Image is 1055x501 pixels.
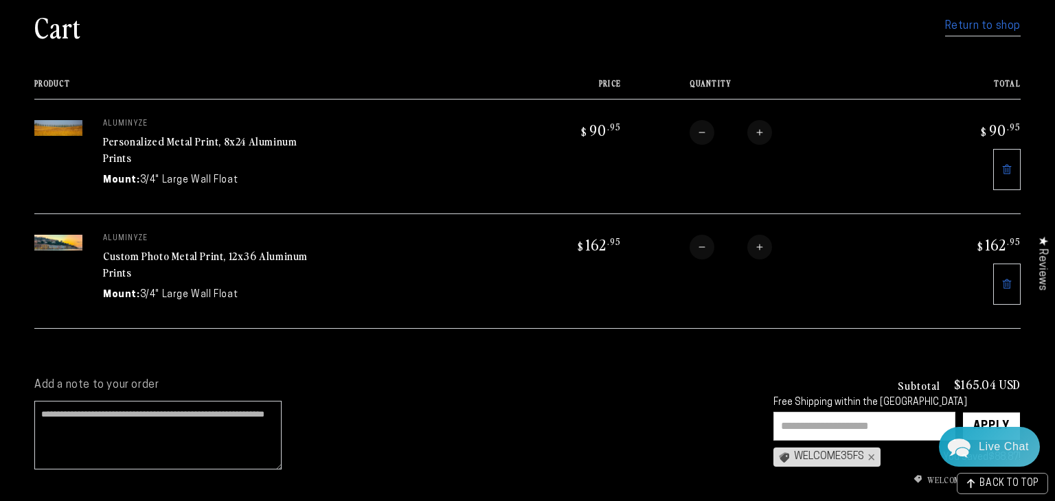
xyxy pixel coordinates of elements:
div: Click to open Judge.me floating reviews tab [1029,225,1055,301]
a: Remove 8"x24" Panoramic White Glossy Aluminyzed Photo [993,149,1021,190]
span: $ [977,240,984,253]
div: WELCOME35FS [773,447,881,467]
p: aluminyze [103,235,309,243]
div: × [864,452,875,463]
a: Return to shop [945,16,1021,36]
div: Free Shipping within the [GEOGRAPHIC_DATA] [773,397,1021,409]
span: $ [578,240,584,253]
sup: .95 [1007,121,1021,132]
a: Custom Photo Metal Print, 12x36 Aluminum Prints [103,248,308,281]
p: $165.04 USD [954,378,1021,391]
input: Quantity for Personalized Metal Print, 8x24 Aluminum Prints [714,120,747,145]
div: Chat widget toggle [939,427,1040,467]
th: Product [34,79,500,99]
a: Remove 12"x36" Panoramic White Glossy Aluminyzed Photo [993,264,1021,305]
dd: 3/4" Large Wall Float [140,288,238,302]
div: Contact Us Directly [979,427,1029,467]
dt: Mount: [103,288,140,302]
p: aluminyze [103,120,309,128]
th: Total [899,79,1021,99]
sup: .95 [1007,235,1021,247]
div: You saved ! [887,449,1021,466]
sup: .95 [607,235,621,247]
img: 8"x24" Panoramic White Glossy Aluminyzed Photo [34,120,82,136]
ul: Discount [773,474,1021,486]
th: Quantity [621,79,899,99]
bdi: 90 [579,120,621,139]
dd: 3/4" Large Wall Float [140,173,238,187]
bdi: 162 [975,235,1021,254]
label: Add a note to your order [34,378,746,393]
sup: .95 [607,121,621,132]
span: $ [581,125,587,139]
a: Personalized Metal Print, 8x24 Aluminum Prints [103,133,297,166]
span: $ [981,125,987,139]
li: WELCOME35FS (–$88.86) [773,474,1021,486]
th: Price [500,79,622,99]
input: Quantity for Custom Photo Metal Print, 12x36 Aluminum Prints [714,235,747,259]
bdi: 162 [576,235,621,254]
div: Apply [973,412,1010,440]
span: BACK TO TOP [979,479,1039,489]
h1: Cart [34,9,81,45]
bdi: 90 [979,120,1021,139]
h3: Subtotal [898,380,940,391]
img: 12"x36" Panoramic White Glossy Aluminyzed Photo [34,235,82,250]
dt: Mount: [103,173,140,187]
